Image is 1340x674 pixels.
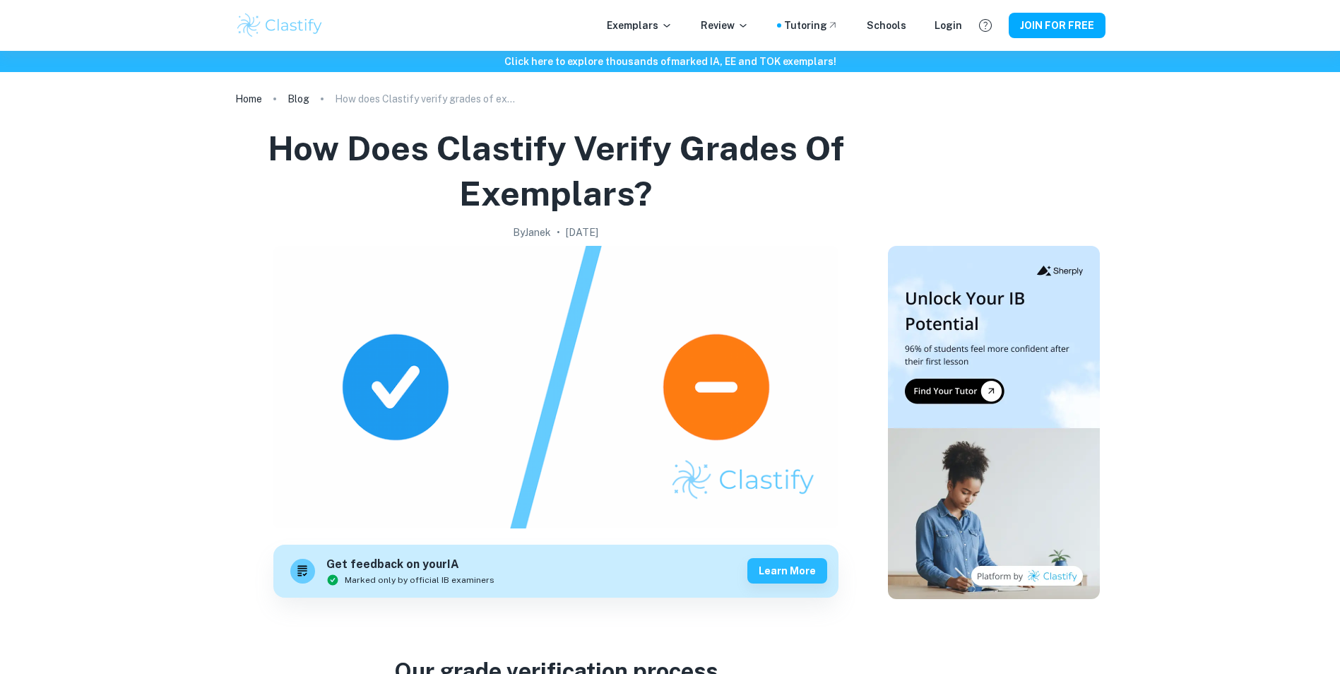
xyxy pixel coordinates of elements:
[557,225,560,240] p: •
[326,556,494,574] h6: Get feedback on your IA
[235,11,325,40] img: Clastify logo
[935,18,962,33] a: Login
[513,225,551,240] h2: By Janek
[701,18,749,33] p: Review
[273,545,838,598] a: Get feedback on yourIAMarked only by official IB examinersLearn more
[784,18,838,33] a: Tutoring
[566,225,598,240] h2: [DATE]
[235,89,262,109] a: Home
[607,18,672,33] p: Exemplars
[867,18,906,33] a: Schools
[287,89,309,109] a: Blog
[345,574,494,586] span: Marked only by official IB examiners
[973,13,997,37] button: Help and Feedback
[273,246,838,528] img: How does Clastify verify grades of exemplars? cover image
[3,54,1337,69] h6: Click here to explore thousands of marked IA, EE and TOK exemplars !
[1009,13,1105,38] button: JOIN FOR FREE
[747,558,827,584] button: Learn more
[888,246,1100,599] img: Thumbnail
[241,126,871,216] h1: How does Clastify verify grades of exemplars?
[335,91,518,107] p: How does Clastify verify grades of exemplars?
